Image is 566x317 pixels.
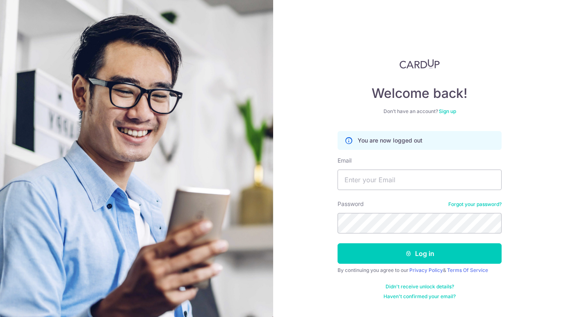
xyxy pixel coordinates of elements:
button: Log in [338,243,502,264]
img: CardUp Logo [399,59,440,69]
div: By continuing you agree to our & [338,267,502,274]
h4: Welcome back! [338,85,502,102]
a: Forgot your password? [448,201,502,208]
a: Sign up [439,108,456,114]
a: Privacy Policy [409,267,443,273]
p: You are now logged out [358,136,422,145]
a: Didn't receive unlock details? [386,283,454,290]
input: Enter your Email [338,170,502,190]
a: Terms Of Service [447,267,488,273]
label: Email [338,156,351,165]
label: Password [338,200,364,208]
a: Haven't confirmed your email? [383,293,456,300]
div: Don’t have an account? [338,108,502,115]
